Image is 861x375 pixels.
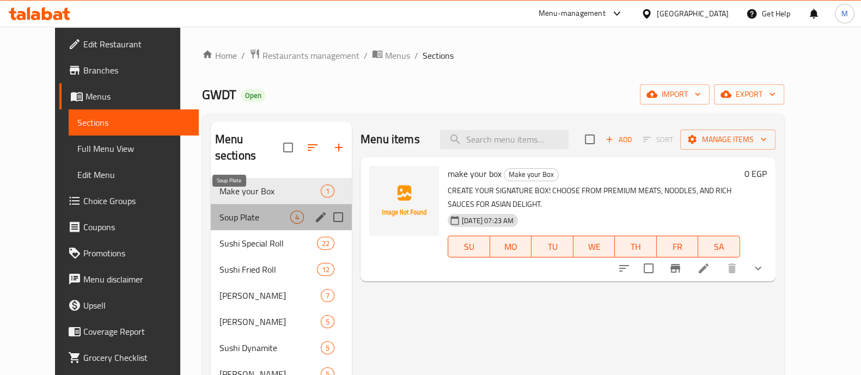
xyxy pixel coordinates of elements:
a: Full Menu View [69,136,199,162]
span: Coverage Report [83,325,190,338]
span: MO [494,239,528,255]
span: 22 [317,238,334,249]
span: Sort sections [300,134,326,161]
button: edit [313,209,329,225]
a: Home [202,49,237,62]
p: CREATE YOUR SIGNATURE BOX! CHOOSE FROM PREMIUM MEATS, NOODLES, AND RICH SAUCES FOR ASIAN DELIGHT. [448,184,740,211]
span: WE [578,239,611,255]
a: Menus [59,83,199,109]
span: make your box [448,165,502,182]
button: Add [601,131,636,148]
nav: breadcrumb [202,48,784,63]
svg: Show Choices [752,262,765,275]
a: Edit Restaurant [59,31,199,57]
div: items [321,185,334,198]
a: Promotions [59,240,199,266]
div: Sushi Dynamite5 [211,335,352,361]
div: items [321,289,334,302]
button: SA [698,236,740,257]
img: make your box [369,166,439,236]
button: TU [532,236,573,257]
span: FR [661,239,694,255]
span: 4 [291,212,303,223]
div: [PERSON_NAME]5 [211,309,352,335]
span: SA [703,239,736,255]
span: Make your Box [504,168,558,181]
span: 1 [321,186,334,196]
div: Soup Plate4edit [211,204,352,230]
a: Menu disclaimer [59,266,199,292]
a: Menus [372,48,410,63]
a: Edit menu item [697,262,710,275]
a: Upsell [59,292,199,318]
span: 5 [321,343,334,353]
div: items [321,341,334,354]
span: Sushi Fried Roll [219,263,317,276]
button: WE [573,236,615,257]
span: Select section first [636,131,680,148]
button: delete [719,255,745,281]
a: Restaurants management [249,48,359,63]
span: 5 [321,317,334,327]
a: Choice Groups [59,188,199,214]
span: Menus [385,49,410,62]
span: GWDT [202,82,236,107]
span: Grocery Checklist [83,351,190,364]
div: items [290,211,304,224]
span: export [723,88,775,101]
li: / [241,49,245,62]
span: Select all sections [277,136,300,159]
div: items [317,237,334,250]
div: items [321,315,334,328]
span: TU [536,239,569,255]
span: 12 [317,265,334,275]
button: sort-choices [611,255,637,281]
span: TH [619,239,652,255]
li: / [364,49,368,62]
div: [PERSON_NAME]7 [211,282,352,309]
span: Upsell [83,299,190,312]
div: Make your Box [219,185,321,198]
a: Branches [59,57,199,83]
span: Sushi Special Roll [219,237,317,250]
div: Menu-management [539,7,606,20]
div: items [317,263,334,276]
button: FR [657,236,699,257]
span: Sushi Dynamite [219,341,321,354]
span: Restaurants management [262,49,359,62]
span: Edit Restaurant [83,38,190,51]
button: Branch-specific-item [662,255,688,281]
span: [DATE] 07:23 AM [457,216,518,226]
span: 7 [321,291,334,301]
span: Add item [601,131,636,148]
span: Select section [578,128,601,151]
span: Manage items [689,133,767,146]
a: Coupons [59,214,199,240]
span: M [841,8,848,20]
span: Edit Menu [77,168,190,181]
span: Select to update [637,257,660,280]
h6: 0 EGP [744,166,767,181]
span: [PERSON_NAME] [219,315,321,328]
span: Full Menu View [77,142,190,155]
a: Coverage Report [59,318,199,345]
button: import [640,84,710,104]
span: Add [604,133,633,146]
h2: Menu sections [215,131,283,164]
button: show more [745,255,771,281]
span: Promotions [83,247,190,260]
button: Add section [326,134,352,161]
a: Sections [69,109,199,136]
a: Grocery Checklist [59,345,199,371]
li: / [414,49,418,62]
div: Sushi Maki [219,315,321,328]
span: Soup Plate [219,211,290,224]
button: MO [490,236,532,257]
span: Open [241,91,266,100]
span: [PERSON_NAME] [219,289,321,302]
span: Sections [423,49,454,62]
div: Open [241,89,266,102]
a: Edit Menu [69,162,199,188]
